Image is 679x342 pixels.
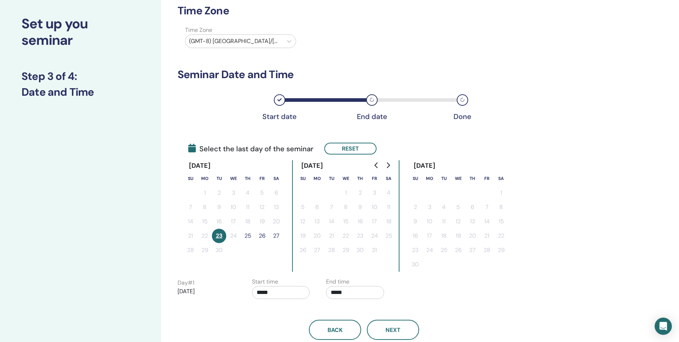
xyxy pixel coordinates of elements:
[408,257,422,272] button: 30
[339,200,353,214] button: 8
[353,243,367,257] button: 30
[241,171,255,186] th: Thursday
[188,143,314,154] span: Select the last day of the seminar
[408,200,422,214] button: 2
[328,326,343,334] span: Back
[445,112,480,121] div: Done
[353,186,367,200] button: 2
[324,214,339,229] button: 14
[296,229,310,243] button: 19
[494,214,508,229] button: 15
[385,326,401,334] span: Next
[183,160,217,171] div: [DATE]
[198,214,212,229] button: 15
[382,214,396,229] button: 18
[183,243,198,257] button: 28
[198,171,212,186] th: Monday
[655,318,672,335] div: Open Intercom Messenger
[371,158,382,172] button: Go to previous month
[309,320,361,340] button: Back
[382,229,396,243] button: 25
[465,200,480,214] button: 6
[181,26,300,34] label: Time Zone
[296,214,310,229] button: 12
[451,243,465,257] button: 26
[178,68,551,81] h3: Seminar Date and Time
[382,158,394,172] button: Go to next month
[269,186,283,200] button: 6
[437,243,451,257] button: 25
[241,214,255,229] button: 18
[353,229,367,243] button: 23
[367,243,382,257] button: 31
[310,243,324,257] button: 27
[382,200,396,214] button: 11
[255,229,269,243] button: 26
[310,200,324,214] button: 6
[262,112,297,121] div: Start date
[408,214,422,229] button: 9
[252,277,278,286] label: Start time
[269,214,283,229] button: 20
[354,112,390,121] div: End date
[255,200,269,214] button: 12
[269,200,283,214] button: 13
[339,214,353,229] button: 15
[480,214,494,229] button: 14
[451,229,465,243] button: 19
[494,200,508,214] button: 8
[183,171,198,186] th: Sunday
[226,229,241,243] button: 24
[353,200,367,214] button: 9
[339,171,353,186] th: Wednesday
[178,287,236,296] p: [DATE]
[296,200,310,214] button: 5
[269,171,283,186] th: Saturday
[212,200,226,214] button: 9
[451,171,465,186] th: Wednesday
[367,229,382,243] button: 24
[324,143,377,155] button: Reset
[212,171,226,186] th: Tuesday
[494,243,508,257] button: 29
[296,160,329,171] div: [DATE]
[437,200,451,214] button: 4
[408,160,441,171] div: [DATE]
[367,186,382,200] button: 3
[339,186,353,200] button: 1
[183,229,198,243] button: 21
[296,171,310,186] th: Sunday
[422,229,437,243] button: 17
[480,171,494,186] th: Friday
[226,214,241,229] button: 17
[269,229,283,243] button: 27
[212,229,226,243] button: 23
[324,243,339,257] button: 28
[480,200,494,214] button: 7
[437,171,451,186] th: Tuesday
[226,171,241,186] th: Wednesday
[212,186,226,200] button: 2
[310,214,324,229] button: 13
[255,214,269,229] button: 19
[494,171,508,186] th: Saturday
[494,229,508,243] button: 22
[296,243,310,257] button: 26
[437,229,451,243] button: 18
[226,200,241,214] button: 10
[183,200,198,214] button: 7
[198,243,212,257] button: 29
[367,171,382,186] th: Friday
[367,320,419,340] button: Next
[226,186,241,200] button: 3
[339,243,353,257] button: 29
[367,214,382,229] button: 17
[310,171,324,186] th: Monday
[480,243,494,257] button: 28
[183,214,198,229] button: 14
[310,229,324,243] button: 20
[178,279,194,287] label: Day # 1
[198,186,212,200] button: 1
[465,243,480,257] button: 27
[241,186,255,200] button: 4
